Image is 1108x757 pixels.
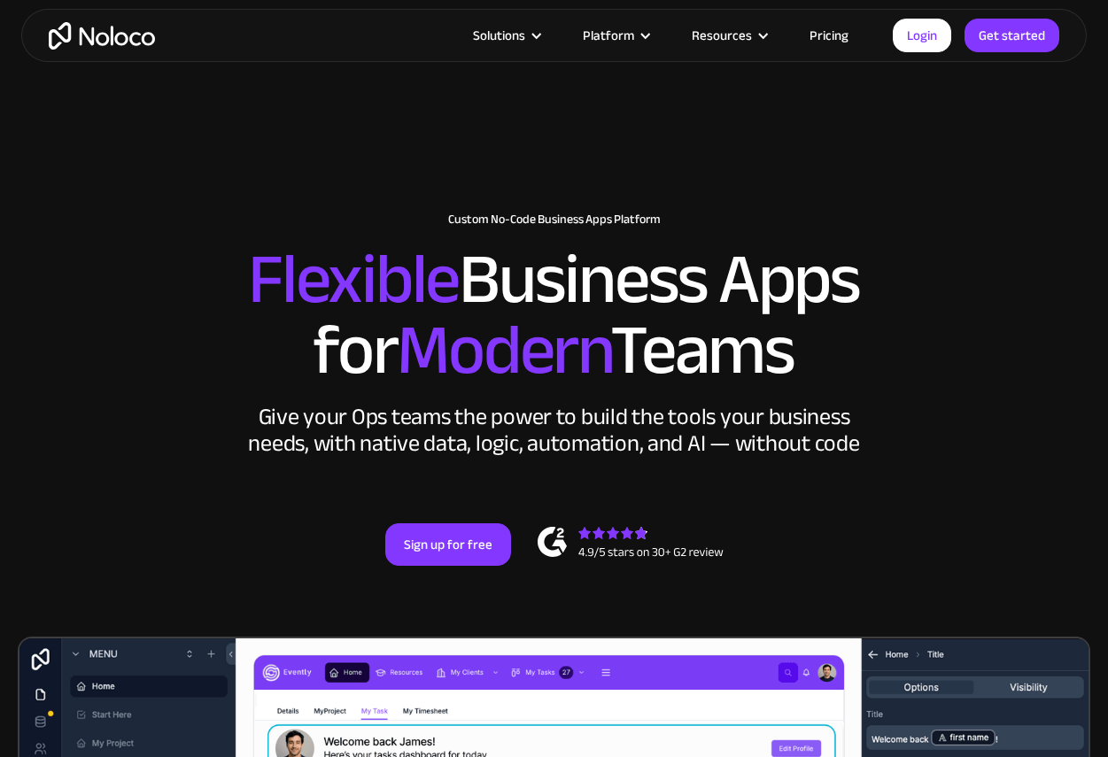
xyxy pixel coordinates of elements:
a: Login [893,19,951,52]
a: Sign up for free [385,523,511,566]
span: Flexible [248,213,459,345]
div: Platform [561,24,670,47]
a: Pricing [787,24,871,47]
div: Resources [670,24,787,47]
span: Modern [397,284,610,416]
a: Get started [965,19,1059,52]
a: home [49,22,155,50]
div: Solutions [473,24,525,47]
div: Platform [583,24,634,47]
div: Solutions [451,24,561,47]
h2: Business Apps for Teams [18,244,1090,386]
div: Resources [692,24,752,47]
div: Give your Ops teams the power to build the tools your business needs, with native data, logic, au... [244,404,864,457]
h1: Custom No-Code Business Apps Platform [18,212,1090,227]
